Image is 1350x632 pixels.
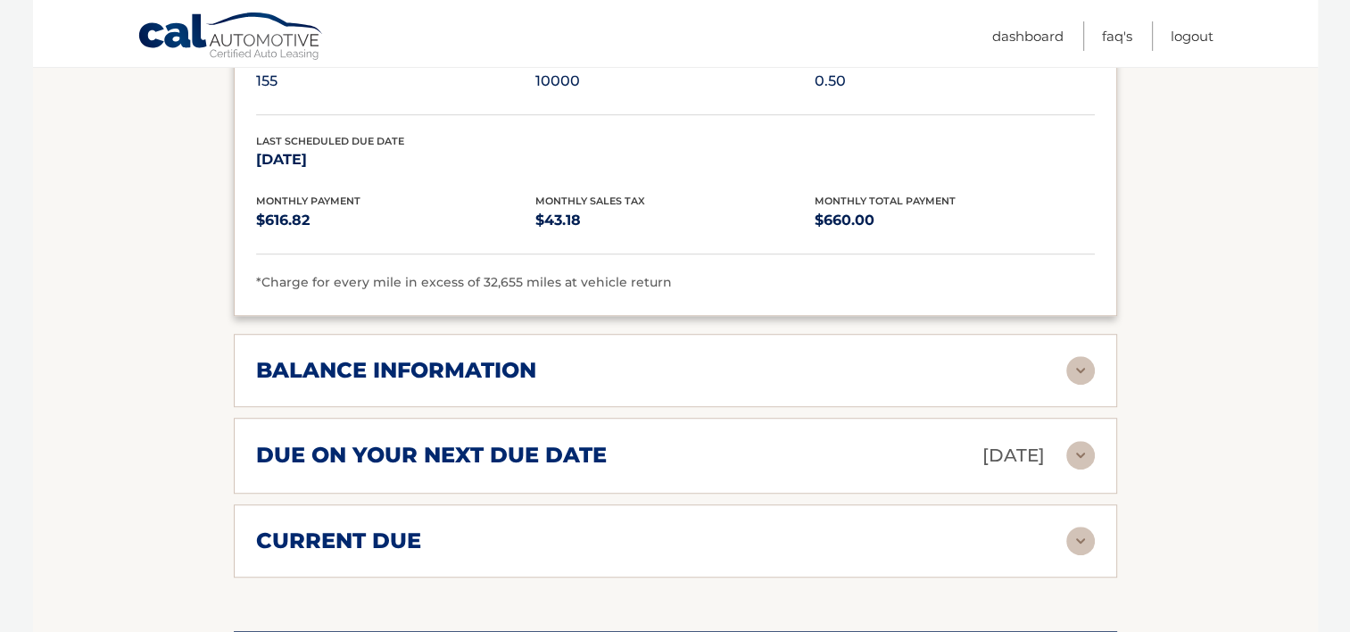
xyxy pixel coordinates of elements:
[535,208,815,233] p: $43.18
[1102,21,1132,51] a: FAQ's
[137,12,325,63] a: Cal Automotive
[256,135,404,147] span: Last Scheduled Due Date
[535,69,815,94] p: 10000
[256,208,535,233] p: $616.82
[256,528,421,554] h2: current due
[535,195,645,207] span: Monthly Sales Tax
[256,195,360,207] span: Monthly Payment
[256,274,672,290] span: *Charge for every mile in excess of 32,655 miles at vehicle return
[256,147,535,172] p: [DATE]
[1066,356,1095,385] img: accordion-rest.svg
[1066,527,1095,555] img: accordion-rest.svg
[992,21,1064,51] a: Dashboard
[256,357,536,384] h2: balance information
[815,69,1094,94] p: 0.50
[1066,441,1095,470] img: accordion-rest.svg
[1171,21,1213,51] a: Logout
[815,195,956,207] span: Monthly Total Payment
[256,69,535,94] p: 155
[982,440,1045,471] p: [DATE]
[256,442,607,469] h2: due on your next due date
[815,208,1094,233] p: $660.00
